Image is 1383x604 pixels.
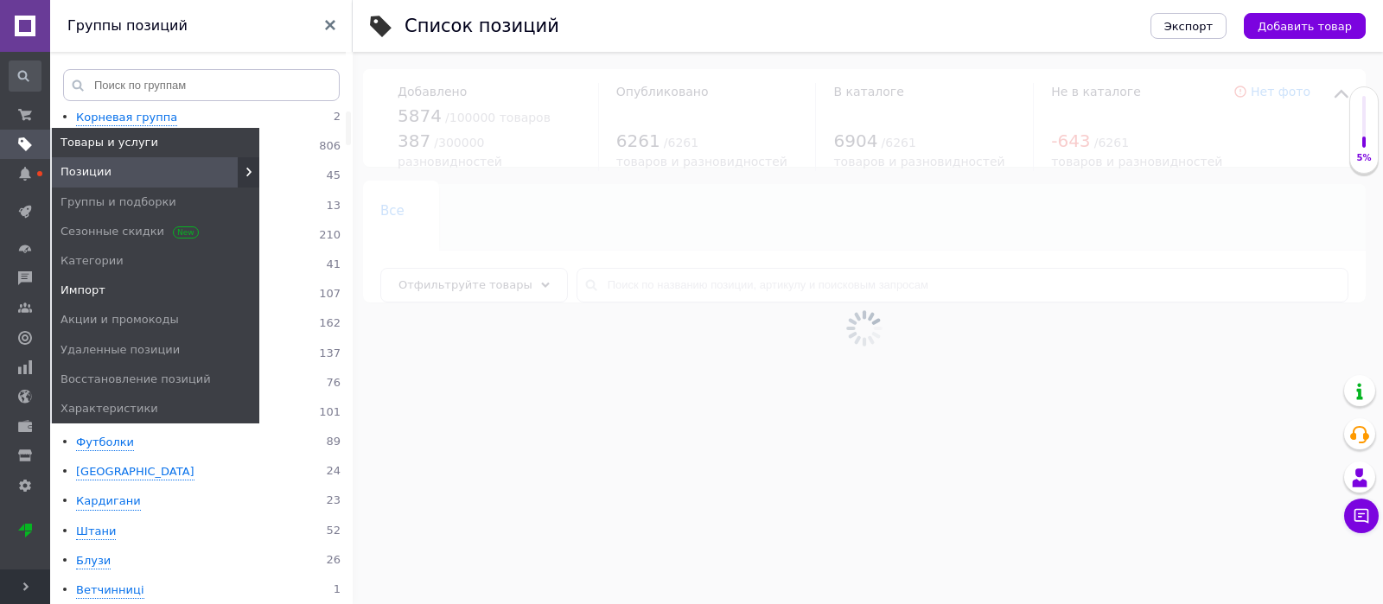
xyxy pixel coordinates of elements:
span: Добавить товар [1258,20,1352,33]
button: Добавить товар [1244,13,1366,39]
a: Удаленные позиции [52,335,259,365]
span: Сезонные скидки [61,224,194,239]
div: 5% [1350,152,1378,164]
span: 210 [319,228,341,245]
span: 52 [326,524,341,540]
div: Список позиций [405,17,559,35]
a: Импорт [52,276,259,305]
span: Группы и подборки [61,194,176,210]
span: Позиции [61,164,112,180]
span: 41 [326,257,341,274]
span: 806 [319,139,341,156]
div: Кардигани [76,493,141,510]
button: Чат с покупателем [1344,499,1379,533]
span: 101 [319,405,341,422]
a: Сезонные скидки [52,217,259,246]
a: Акции и промокоды [52,305,259,334]
span: Экспорт [1164,20,1213,33]
a: Категории [52,246,259,276]
span: 76 [326,376,341,392]
div: Футболки [76,435,134,451]
span: 2 [334,110,341,126]
span: Удаленные позиции [61,342,180,358]
button: Экспорт [1150,13,1227,39]
span: 26 [326,553,341,569]
a: Восстановление позиций [52,365,259,394]
a: Группы и подборки [52,188,259,217]
a: Характеристики [52,394,259,423]
span: 1 [334,582,341,599]
span: 23 [326,493,341,510]
div: [GEOGRAPHIC_DATA] [76,464,194,480]
span: Категории [61,253,124,269]
span: 24 [326,464,341,480]
span: Характеристики [61,401,158,416]
span: 13 [326,199,341,215]
span: 162 [319,316,341,333]
span: Товары и услуги [61,135,158,150]
div: Блузи [76,553,111,569]
span: 137 [319,347,341,363]
a: Позиции [52,157,259,187]
span: 107 [319,287,341,303]
span: Импорт [61,283,105,298]
span: Восстановление позиций [61,372,211,387]
span: 89 [326,435,341,451]
input: Поиск по группам [63,69,340,101]
div: Корневая группа [76,110,177,126]
span: Акции и промокоды [61,312,179,327]
div: Ветчинниці [76,582,144,599]
div: Штани [76,524,116,540]
span: 45 [326,168,341,185]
